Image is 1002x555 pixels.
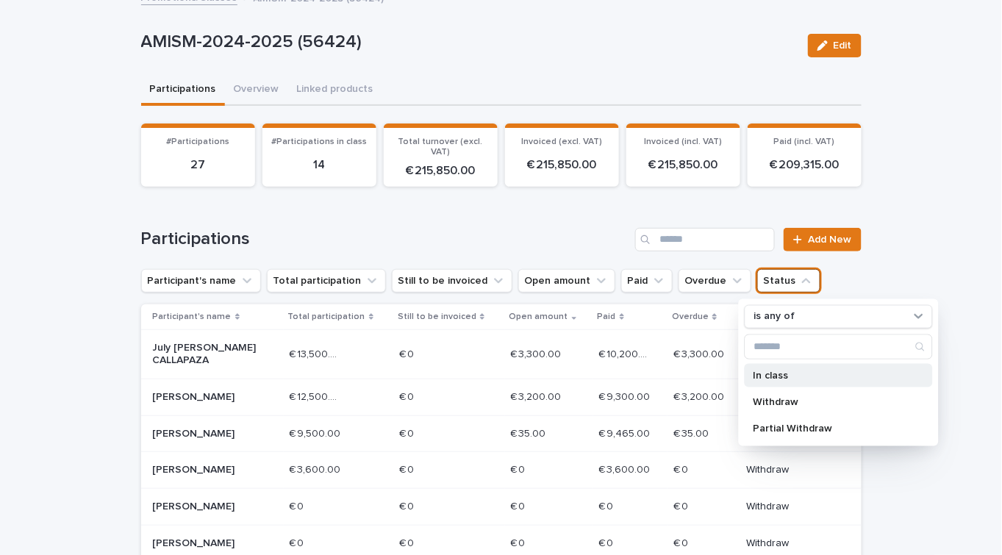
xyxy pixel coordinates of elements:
[746,501,837,513] p: Withdraw
[753,397,909,407] p: Withdraw
[393,164,489,178] p: € 215,850.00
[399,425,417,440] p: € 0
[399,534,417,550] p: € 0
[267,269,386,293] button: Total participation
[153,428,258,440] p: [PERSON_NAME]
[635,158,731,172] p: € 215,850.00
[399,345,417,361] p: € 0
[673,345,727,361] p: € 3,300.00
[753,423,909,434] p: Partial Withdraw
[271,137,367,146] span: #Participations in class
[598,309,616,325] p: Paid
[673,534,691,550] p: € 0
[834,40,852,51] span: Edit
[141,269,261,293] button: Participant's name
[599,534,617,550] p: € 0
[756,158,853,172] p: € 209,315.00
[673,425,712,440] p: € 35.00
[150,158,246,172] p: 27
[511,388,565,404] p: € 3,200.00
[398,309,476,325] p: Still to be invoiced
[754,310,795,323] p: is any of
[673,388,727,404] p: € 3,200.00
[518,269,615,293] button: Open amount
[290,534,307,550] p: € 0
[599,425,654,440] p: € 9,465.00
[644,137,722,146] span: Invoiced (incl. VAT)
[392,269,512,293] button: Still to be invoiced
[141,229,630,250] h1: Participations
[753,370,909,381] p: In class
[141,489,862,526] tr: [PERSON_NAME]€ 0€ 0 € 0€ 0 € 0€ 0 € 0€ 0 € 0€ 0 Withdraw
[141,75,225,106] button: Participations
[511,461,529,476] p: € 0
[398,137,483,157] span: Total turnover (excl. VAT)
[141,379,862,415] tr: [PERSON_NAME]€ 12,500.00€ 12,500.00 € 0€ 0 € 3,200.00€ 3,200.00 € 9,300.00€ 9,300.00 € 3,200.00€ ...
[599,498,617,513] p: € 0
[784,228,861,251] a: Add New
[153,501,258,513] p: [PERSON_NAME]
[757,269,820,293] button: Status
[621,269,673,293] button: Paid
[511,425,549,440] p: € 35.00
[673,498,691,513] p: € 0
[290,498,307,513] p: € 0
[288,75,382,106] button: Linked products
[746,464,837,476] p: Withdraw
[514,158,610,172] p: € 215,850.00
[290,388,345,404] p: € 12,500.00
[153,537,258,550] p: [PERSON_NAME]
[599,345,654,361] p: € 10,200.00
[809,234,852,245] span: Add New
[290,345,345,361] p: € 13,500.00
[166,137,229,146] span: #Participations
[141,415,862,452] tr: [PERSON_NAME]€ 9,500.00€ 9,500.00 € 0€ 0 € 35.00€ 35.00 € 9,465.00€ 9,465.00 € 35.00€ 35.00 In class
[672,309,709,325] p: Overdue
[808,34,862,57] button: Edit
[153,309,232,325] p: Participant's name
[745,335,931,359] input: Search
[679,269,751,293] button: Overdue
[288,309,365,325] p: Total participation
[673,461,691,476] p: € 0
[399,388,417,404] p: € 0
[153,391,258,404] p: [PERSON_NAME]
[599,461,654,476] p: € 3,600.00
[399,461,417,476] p: € 0
[774,137,835,146] span: Paid (incl. VAT)
[290,425,344,440] p: € 9,500.00
[746,537,837,550] p: Withdraw
[290,461,344,476] p: € 3,600.00
[511,345,565,361] p: € 3,300.00
[521,137,602,146] span: Invoiced (excl. VAT)
[599,388,654,404] p: € 9,300.00
[509,309,568,325] p: Open amount
[225,75,288,106] button: Overview
[399,498,417,513] p: € 0
[141,330,862,379] tr: July [PERSON_NAME] CALLAPAZA€ 13,500.00€ 13,500.00 € 0€ 0 € 3,300.00€ 3,300.00 € 10,200.00€ 10,20...
[511,534,529,550] p: € 0
[635,228,775,251] input: Search
[153,342,258,367] p: July [PERSON_NAME] CALLAPAZA
[271,158,368,172] p: 14
[153,464,258,476] p: [PERSON_NAME]
[141,452,862,489] tr: [PERSON_NAME]€ 3,600.00€ 3,600.00 € 0€ 0 € 0€ 0 € 3,600.00€ 3,600.00 € 0€ 0 Withdraw
[141,32,796,53] p: AMISM-2024-2025 (56424)
[511,498,529,513] p: € 0
[744,334,932,359] div: Search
